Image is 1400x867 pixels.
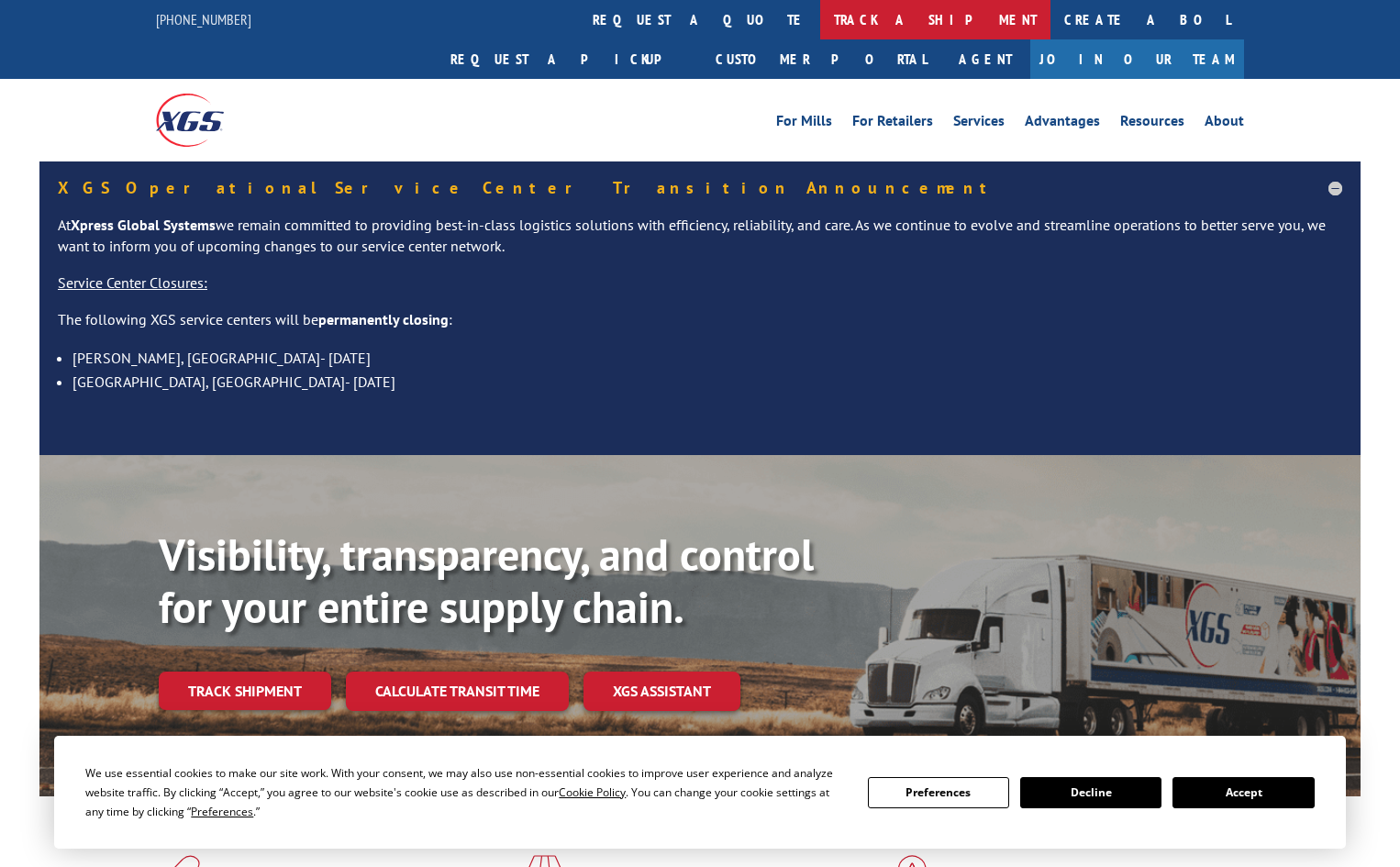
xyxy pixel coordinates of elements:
[58,180,1342,196] h5: XGS Operational Service Center Transition Announcement
[159,672,331,710] a: Track shipment
[159,526,814,636] b: Visibility, transparency, and control for your entire supply chain.
[346,672,569,711] a: Calculate transit time
[156,10,251,28] a: [PHONE_NUMBER]
[1172,777,1314,808] button: Accept
[1020,777,1161,808] button: Decline
[852,114,933,134] a: For Retailers
[1030,39,1244,79] a: Join Our Team
[58,273,207,292] u: Service Center Closures:
[583,672,740,711] a: XGS ASSISTANT
[559,784,626,800] span: Cookie Policy
[72,370,1342,394] li: [GEOGRAPHIC_DATA], [GEOGRAPHIC_DATA]- [DATE]
[318,310,449,328] strong: permanently closing
[776,114,832,134] a: For Mills
[1120,114,1184,134] a: Resources
[85,763,845,821] div: We use essential cookies to make our site work. With your consent, we may also use non-essential ...
[953,114,1005,134] a: Services
[437,39,702,79] a: Request a pickup
[71,216,216,234] strong: Xpress Global Systems
[72,346,1342,370] li: [PERSON_NAME], [GEOGRAPHIC_DATA]- [DATE]
[702,39,940,79] a: Customer Portal
[868,777,1009,808] button: Preferences
[58,215,1342,273] p: At we remain committed to providing best-in-class logistics solutions with efficiency, reliabilit...
[1205,114,1244,134] a: About
[1025,114,1100,134] a: Advantages
[191,804,253,819] span: Preferences
[58,309,1342,346] p: The following XGS service centers will be :
[54,736,1346,849] div: Cookie Consent Prompt
[940,39,1030,79] a: Agent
